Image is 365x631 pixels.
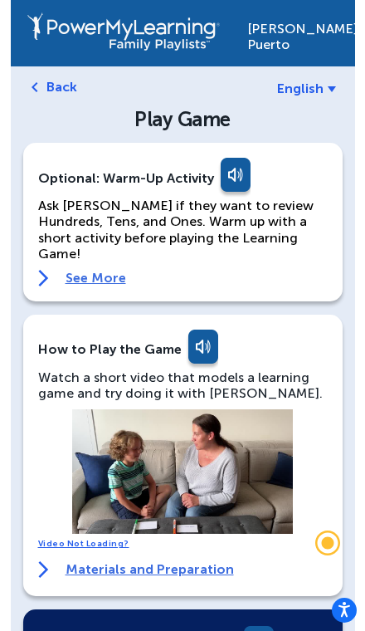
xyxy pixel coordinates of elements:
img: right-arrow.svg [38,561,49,578]
a: See More [38,270,328,286]
img: PowerMyLearning Connect [27,12,220,51]
p: Ask [PERSON_NAME] if they want to review Hundreds, Tens, and Ones. Warm up with a short activity ... [38,198,328,262]
img: left-arrow.svg [32,82,38,92]
div: Play Game [41,110,325,130]
a: Materials and Preparation [38,561,234,578]
a: Video Not Loading? [38,539,129,549]
span: English [277,81,324,96]
img: right-arrow.svg [38,270,49,286]
div: How to Play the Game [38,341,182,357]
a: English [277,81,336,96]
div: Watch a short video that models a learning game and try doing it with [PERSON_NAME]. [38,369,328,401]
div: [PERSON_NAME] Puerto [247,12,338,52]
div: Trigger Stonly widget [311,526,344,560]
div: Optional: Warm-Up Activity [38,158,328,198]
a: Back [46,79,77,95]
